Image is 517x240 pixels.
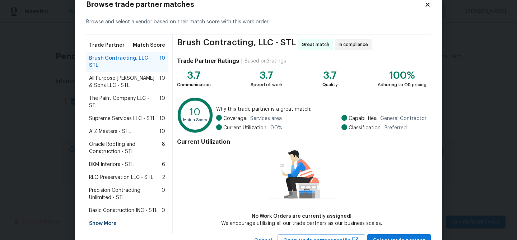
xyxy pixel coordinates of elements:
[159,128,165,135] span: 10
[162,161,165,168] span: 6
[89,42,125,49] span: Trade Partner
[322,81,338,88] div: Quality
[159,75,165,89] span: 10
[89,128,131,135] span: A-Z Masters - STL
[89,55,159,69] span: Brush Contracting, LLC - STL
[86,217,168,230] div: Show More
[239,57,244,65] div: |
[349,124,382,131] span: Classification:
[86,10,431,34] div: Browse and select a vendor based on their match score with this work order.
[251,72,283,79] div: 3.7
[177,57,239,65] h4: Trade Partner Ratings
[250,115,282,122] span: Services area
[221,213,382,220] div: No Work Orders are currently assigned!
[89,95,159,109] span: The Paint Company LLC - STL
[159,95,165,109] span: 10
[86,1,424,8] h2: Browse trade partner matches
[221,220,382,227] div: We encourage utilizing all our trade partners as our business scales.
[183,118,207,122] text: Match Score
[162,187,165,201] span: 0
[162,174,165,181] span: 2
[177,39,296,50] span: Brush Contracting, LLC - STL
[223,115,247,122] span: Coverage:
[385,124,407,131] span: Preferred
[89,207,158,214] span: Basic Construction INC - STL
[270,124,282,131] span: 0.0 %
[322,72,338,79] div: 3.7
[349,115,377,122] span: Capabilities:
[244,57,286,65] div: Based on 3 ratings
[89,115,155,122] span: Supreme Services LLC - STL
[223,124,267,131] span: Current Utilization:
[177,81,211,88] div: Communication
[378,81,427,88] div: Adhering to OD pricing
[89,141,162,155] span: Oracle Roofing and Construction - STL
[216,106,427,113] span: Why this trade partner is a great match:
[380,115,427,122] span: General Contractor
[89,75,159,89] span: All Purpose [PERSON_NAME] & Sons LLC - STL
[190,107,201,117] text: 10
[133,42,165,49] span: Match Score
[89,187,162,201] span: Precision Contracting Unlimited - STL
[162,207,165,214] span: 0
[159,115,165,122] span: 10
[89,161,134,168] span: DKM Interiors - STL
[177,138,427,146] h4: Current Utilization
[302,41,332,48] span: Great match
[89,174,153,181] span: REO Preservation LLC - STL
[162,141,165,155] span: 8
[378,72,427,79] div: 100%
[251,81,283,88] div: Speed of work
[177,72,211,79] div: 3.7
[159,55,165,69] span: 10
[339,41,371,48] span: In compliance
